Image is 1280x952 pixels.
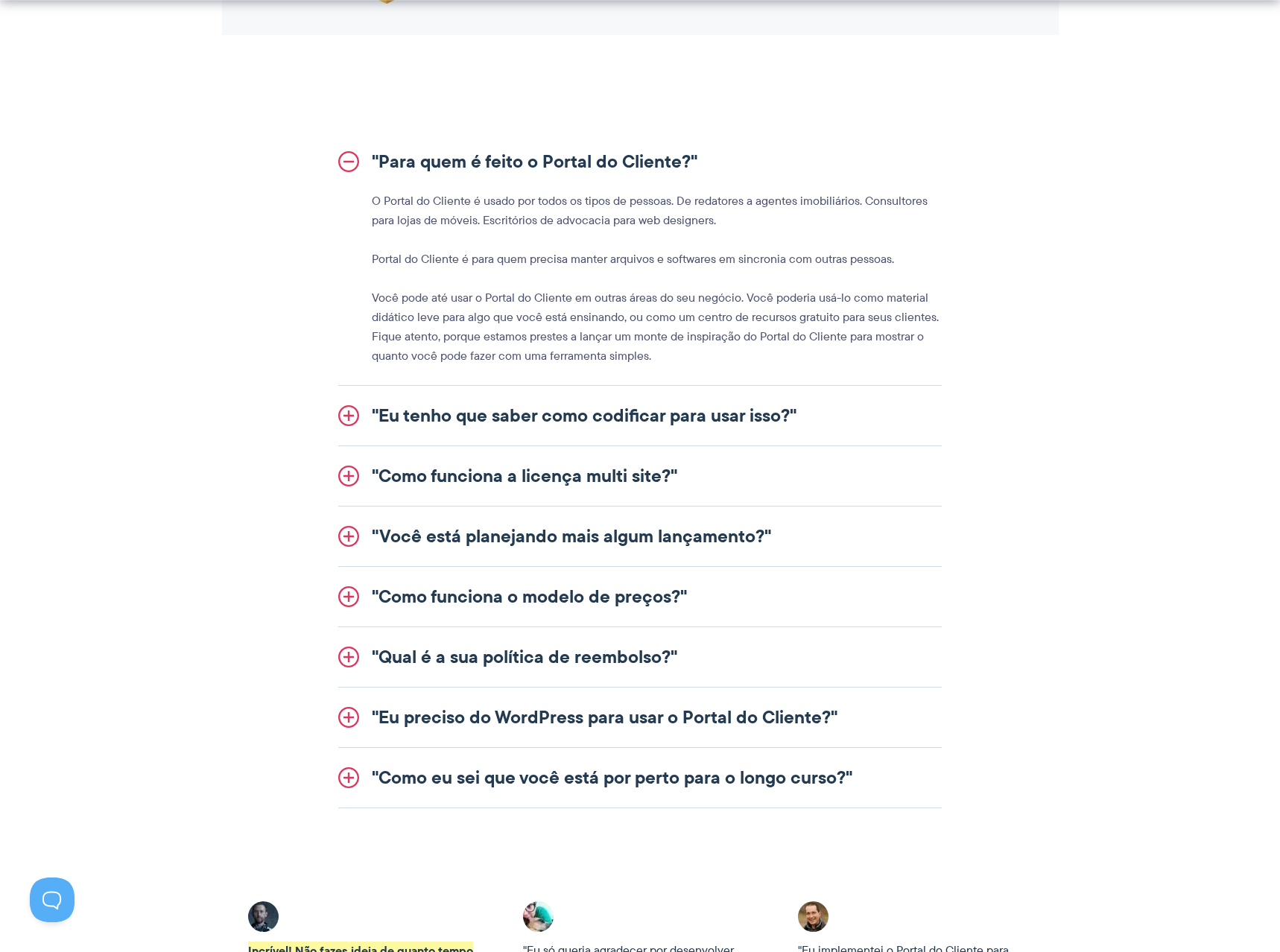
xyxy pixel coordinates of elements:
[338,386,942,445] a: "Eu tenho que saber como codificar para usar isso?"
[30,878,75,922] iframe: Toggle Customer Support
[338,507,942,566] a: "Você está planejando mais algum lançamento?"
[372,191,942,230] p: O Portal do Cliente é usado por todos os tipos de pessoas. De redatores a agentes imobiliários. C...
[338,748,942,807] a: "Como eu sei que você está por perto para o longo curso?"
[338,132,942,191] a: "Para quem é feito o Portal do Cliente?"
[338,688,942,747] a: "Eu preciso do WordPress para usar o Portal do Cliente?"
[338,567,942,626] a: "Como funciona o modelo de preços?"
[248,901,279,932] img: Depoimento do Portal do Cliente - Adrian C
[372,250,942,269] p: Portal do Cliente é para quem precisa manter arquivos e softwares em sincronia com outras pessoas.
[372,288,942,366] p: Você pode até usar o Portal do Cliente em outras áreas do seu negócio. Você poderia usá-lo como m...
[338,627,942,687] a: "Qual é a sua política de reembolso?"
[338,446,942,506] a: "Como funciona a licença multi site?"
